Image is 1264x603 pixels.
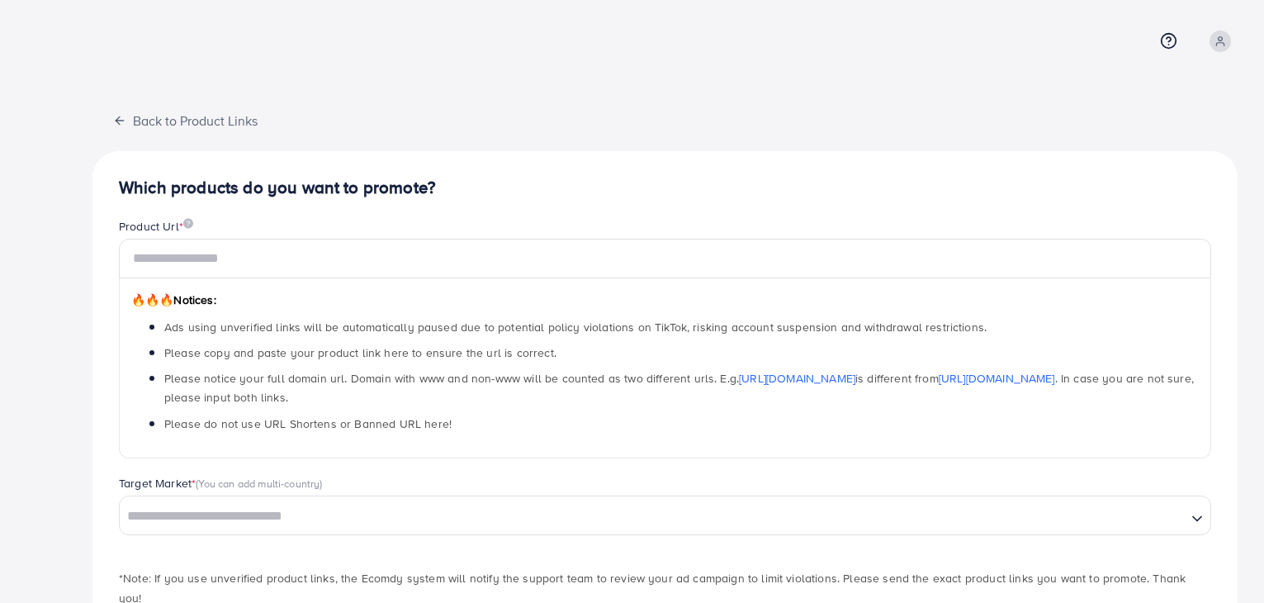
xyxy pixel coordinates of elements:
[739,370,855,387] a: [URL][DOMAIN_NAME]
[196,476,322,491] span: (You can add multi-country)
[119,178,1211,198] h4: Which products do you want to promote?
[164,415,452,432] span: Please do not use URL Shortens or Banned URL here!
[939,370,1055,387] a: [URL][DOMAIN_NAME]
[164,370,1194,406] span: Please notice your full domain url. Domain with www and non-www will be counted as two different ...
[131,292,173,308] span: 🔥🔥🔥
[121,504,1185,529] input: Search for option
[131,292,216,308] span: Notices:
[119,475,323,491] label: Target Market
[164,344,556,361] span: Please copy and paste your product link here to ensure the url is correct.
[119,218,193,235] label: Product Url
[164,319,987,335] span: Ads using unverified links will be automatically paused due to potential policy violations on Tik...
[92,102,278,138] button: Back to Product Links
[183,218,193,229] img: image
[119,496,1211,535] div: Search for option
